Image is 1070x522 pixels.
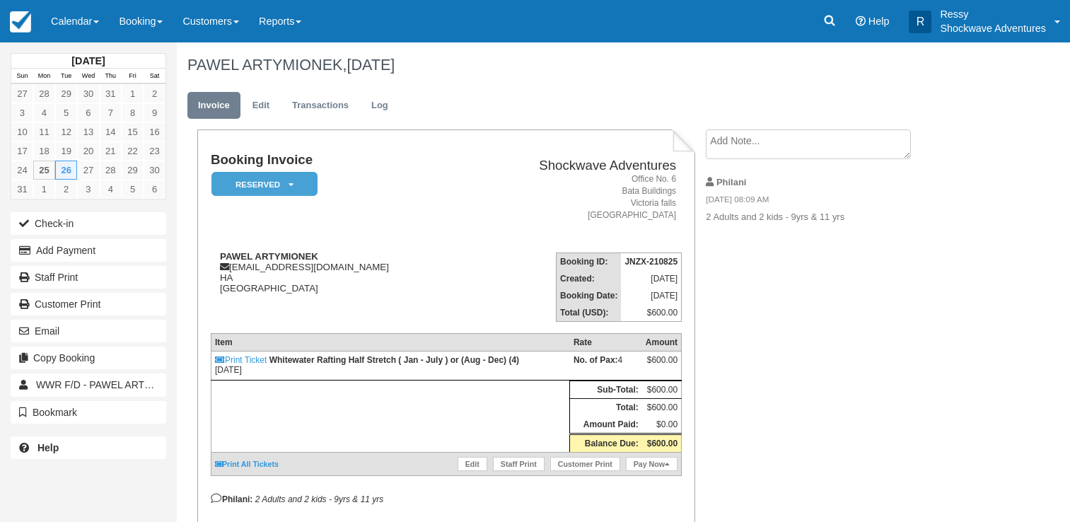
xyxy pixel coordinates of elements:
a: 5 [55,103,77,122]
a: 31 [100,84,122,103]
a: 2 [55,180,77,199]
td: $600.00 [621,304,681,322]
strong: PAWEL ARTYMIONEK [220,251,318,262]
a: 4 [100,180,122,199]
a: Customer Print [550,457,620,471]
a: 17 [11,141,33,161]
a: 14 [100,122,122,141]
a: Staff Print [11,266,166,289]
a: 10 [11,122,33,141]
a: 7 [100,103,122,122]
address: Office No. 6 Bata Buildings Victoria falls [GEOGRAPHIC_DATA] [473,173,676,222]
span: Help [868,16,890,27]
a: 11 [33,122,55,141]
a: 31 [11,180,33,199]
a: 18 [33,141,55,161]
strong: [DATE] [71,55,105,66]
div: R [909,11,931,33]
a: 27 [11,84,33,103]
a: Print All Tickets [215,460,279,468]
td: $0.00 [642,416,682,434]
a: 1 [122,84,144,103]
a: Help [11,436,166,459]
button: Add Payment [11,239,166,262]
a: 4 [33,103,55,122]
th: Created: [557,270,622,287]
a: 16 [144,122,165,141]
td: [DATE] [621,270,681,287]
p: Ressy [940,7,1046,21]
a: Log [361,92,399,120]
a: Print Ticket [215,355,267,365]
th: Wed [77,69,99,84]
button: Email [11,320,166,342]
h2: Shockwave Adventures [473,158,676,173]
a: 21 [100,141,122,161]
th: Booking Date: [557,287,622,304]
th: Amount Paid: [570,416,642,434]
i: Help [856,16,866,26]
a: Staff Print [493,457,545,471]
b: Help [37,442,59,453]
a: Edit [242,92,280,120]
a: 29 [55,84,77,103]
em: [DATE] 08:09 AM [706,194,944,209]
th: Total (USD): [557,304,622,322]
a: 19 [55,141,77,161]
a: Reserved [211,171,313,197]
p: 2 Adults and 2 kids - 9yrs & 11 yrs [706,211,944,224]
a: 29 [122,161,144,180]
th: Rate [570,334,642,352]
span: WWR F/D - PAWEL ARTYMIONEK X 4 [36,379,208,390]
th: Balance Due: [570,434,642,453]
a: Invoice [187,92,240,120]
a: Transactions [281,92,359,120]
th: Tue [55,69,77,84]
td: 4 [570,352,642,381]
td: $600.00 [642,381,682,399]
th: Thu [100,69,122,84]
button: Bookmark [11,401,166,424]
th: Sun [11,69,33,84]
a: Pay Now [626,457,678,471]
a: WWR F/D - PAWEL ARTYMIONEK X 4 [11,373,166,396]
span: [DATE] [347,56,395,74]
strong: Philani [716,177,746,187]
a: 3 [77,180,99,199]
strong: No. of Pax [574,355,618,365]
th: Sat [144,69,165,84]
th: Total: [570,399,642,417]
h1: PAWEL ARTYMIONEK, [187,57,969,74]
a: 30 [77,84,99,103]
a: Customer Print [11,293,166,315]
a: 6 [77,103,99,122]
th: Sub-Total: [570,381,642,399]
a: 23 [144,141,165,161]
p: Shockwave Adventures [940,21,1046,35]
a: 13 [77,122,99,141]
h1: Booking Invoice [211,153,467,168]
strong: JNZX-210825 [624,257,678,267]
button: Check-in [11,212,166,235]
div: [EMAIL_ADDRESS][DOMAIN_NAME] HA [GEOGRAPHIC_DATA] [211,251,467,294]
td: $600.00 [642,399,682,417]
a: 1 [33,180,55,199]
th: Fri [122,69,144,84]
a: 2 [144,84,165,103]
strong: Philani: [211,494,252,504]
button: Copy Booking [11,347,166,369]
img: checkfront-main-nav-mini-logo.png [10,11,31,33]
a: 20 [77,141,99,161]
th: Booking ID: [557,253,622,271]
em: 2 Adults and 2 kids - 9yrs & 11 yrs [255,494,384,504]
a: 22 [122,141,144,161]
em: Reserved [211,172,318,197]
a: 27 [77,161,99,180]
a: 6 [144,180,165,199]
a: 28 [33,84,55,103]
a: 30 [144,161,165,180]
th: Amount [642,334,682,352]
a: 12 [55,122,77,141]
a: 26 [55,161,77,180]
strong: $600.00 [647,439,678,448]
